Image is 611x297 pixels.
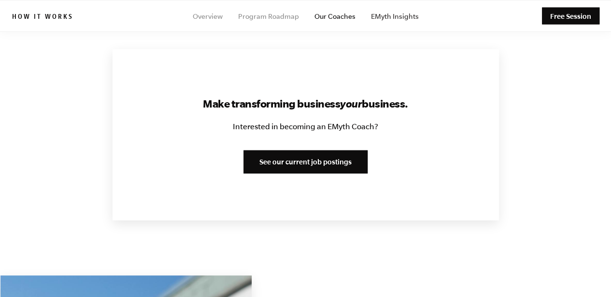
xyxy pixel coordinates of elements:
h6: How it works [12,13,73,23]
a: Free Session [542,8,599,25]
a: Overview [193,13,223,20]
a: Our Coaches [314,13,355,20]
i: your [340,97,362,109]
p: Interested in becoming an EMyth Coach? [159,120,452,133]
a: Program Roadmap [238,13,299,20]
iframe: Chat Widget [563,251,611,297]
a: EMyth Insights [371,13,419,20]
h3: Make transforming business business. [159,96,452,111]
a: See our current job postings [243,150,368,174]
